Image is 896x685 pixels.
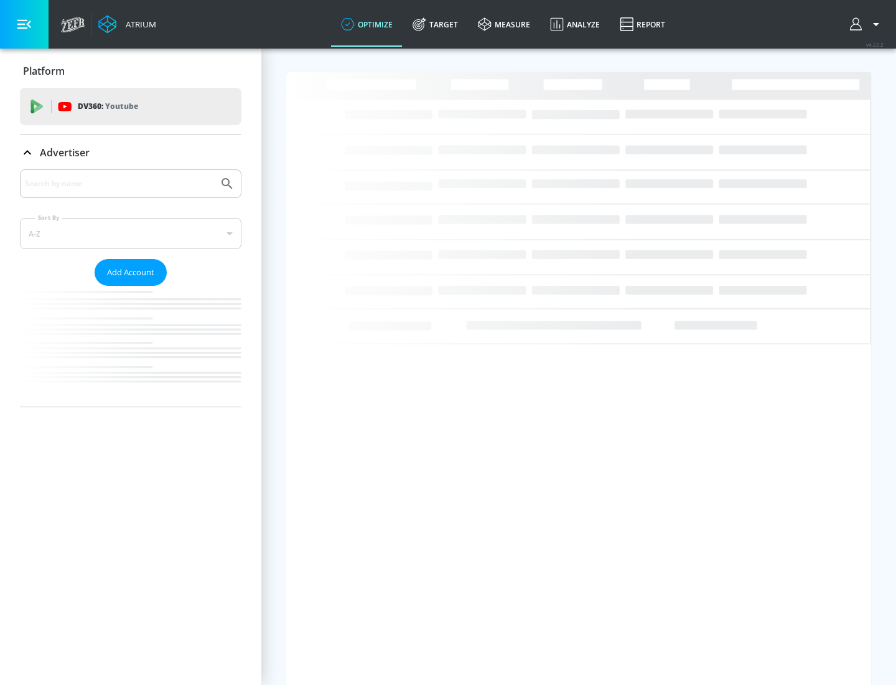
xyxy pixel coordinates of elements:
[403,2,468,47] a: Target
[610,2,675,47] a: Report
[468,2,540,47] a: measure
[25,176,213,192] input: Search by name
[107,265,154,280] span: Add Account
[20,88,241,125] div: DV360: Youtube
[40,146,90,159] p: Advertiser
[121,19,156,30] div: Atrium
[23,64,65,78] p: Platform
[20,169,241,407] div: Advertiser
[95,259,167,286] button: Add Account
[866,41,884,48] span: v 4.22.2
[20,135,241,170] div: Advertiser
[98,15,156,34] a: Atrium
[331,2,403,47] a: optimize
[105,100,138,113] p: Youtube
[78,100,138,113] p: DV360:
[20,54,241,88] div: Platform
[20,218,241,249] div: A-Z
[540,2,610,47] a: Analyze
[20,286,241,407] nav: list of Advertiser
[35,214,62,222] label: Sort By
